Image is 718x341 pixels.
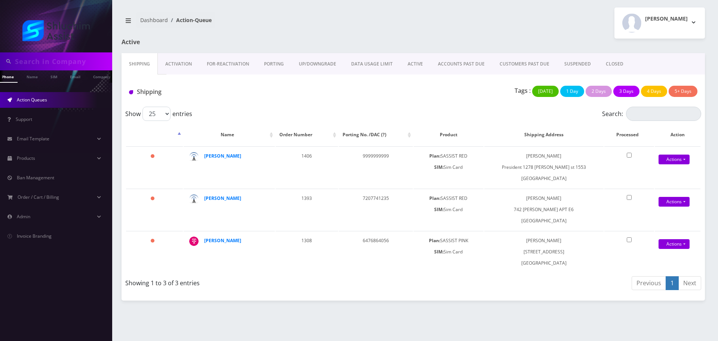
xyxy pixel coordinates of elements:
[492,53,557,75] a: CUSTOMERS PAST DUE
[168,16,212,24] li: Action-Queue
[532,86,559,97] button: [DATE]
[602,107,701,121] label: Search:
[434,249,444,255] b: SIM:
[16,116,32,122] span: Support
[17,174,54,181] span: Ban Management
[129,90,133,94] img: Shipping
[414,124,484,146] th: Product
[339,231,413,273] td: 6476864056
[632,276,666,290] a: Previous
[276,189,338,230] td: 1393
[199,53,257,75] a: FOR-REActivation
[669,86,697,97] button: 5+ Days
[429,153,441,159] b: Plan:
[339,124,413,146] th: Porting No. /DAC (?): activate to sort column ascending
[129,88,311,95] h1: Shipping
[626,107,701,121] input: Search:
[430,53,492,75] a: ACCOUNTS PAST DUE
[17,155,35,161] span: Products
[276,146,338,188] td: 1406
[400,53,430,75] a: ACTIVE
[276,231,338,273] td: 1308
[158,53,199,75] a: Activation
[429,237,440,244] b: Plan:
[17,97,47,103] span: Action Queues
[655,124,700,146] th: Action
[434,206,444,213] b: SIM:
[586,86,612,97] button: 2 Days
[257,53,291,75] a: PORTING
[18,194,59,200] span: Order / Cart / Billing
[560,86,584,97] button: 1 Day
[613,86,639,97] button: 3 Days
[15,54,110,68] input: Search in Company
[142,107,171,121] select: Showentries
[66,70,84,82] a: Email
[204,195,241,201] a: [PERSON_NAME]
[17,136,49,142] span: Email Template
[125,107,192,121] label: Show entries
[204,153,241,159] a: [PERSON_NAME]
[659,239,690,249] a: Actions
[122,39,309,46] h1: Active
[645,16,688,22] h2: [PERSON_NAME]
[140,16,168,24] a: Dashboard
[22,20,90,41] img: Shluchim Assist
[659,197,690,207] a: Actions
[122,53,158,75] a: Shipping
[47,70,61,82] a: SIM
[604,124,654,146] th: Processed: activate to sort column ascending
[659,155,690,164] a: Actions
[125,275,408,287] div: Showing 1 to 3 of 3 entries
[614,7,705,39] button: [PERSON_NAME]
[17,233,52,239] span: Invoice Branding
[291,53,344,75] a: UP/DOWNGRADE
[434,164,444,170] b: SIM:
[429,195,441,201] b: Plan:
[641,86,667,97] button: 4 Days
[414,146,484,188] td: SASSIST RED Sim Card
[126,124,183,146] th: : activate to sort column descending
[484,146,604,188] td: [PERSON_NAME] President 1278 [PERSON_NAME] st 1553 [GEOGRAPHIC_DATA]
[89,70,114,82] a: Company
[598,53,631,75] a: CLOSED
[666,276,679,290] a: 1
[484,124,604,146] th: Shipping Address
[23,70,42,82] a: Name
[344,53,400,75] a: DATA USAGE LIMIT
[557,53,598,75] a: SUSPENDED
[678,276,701,290] a: Next
[17,213,30,220] span: Admin
[414,189,484,230] td: SASSIST RED Sim Card
[122,12,408,34] nav: breadcrumb
[515,86,531,95] p: Tags :
[414,231,484,273] td: SASSIST PINK Sim Card
[204,237,241,244] a: [PERSON_NAME]
[276,124,338,146] th: Order Number: activate to sort column ascending
[339,189,413,230] td: 7207741235
[339,146,413,188] td: 9999999999
[484,189,604,230] td: [PERSON_NAME] 742 [PERSON_NAME] APT E6 [GEOGRAPHIC_DATA]
[484,231,604,273] td: [PERSON_NAME] [STREET_ADDRESS] [GEOGRAPHIC_DATA]
[184,124,275,146] th: Name: activate to sort column ascending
